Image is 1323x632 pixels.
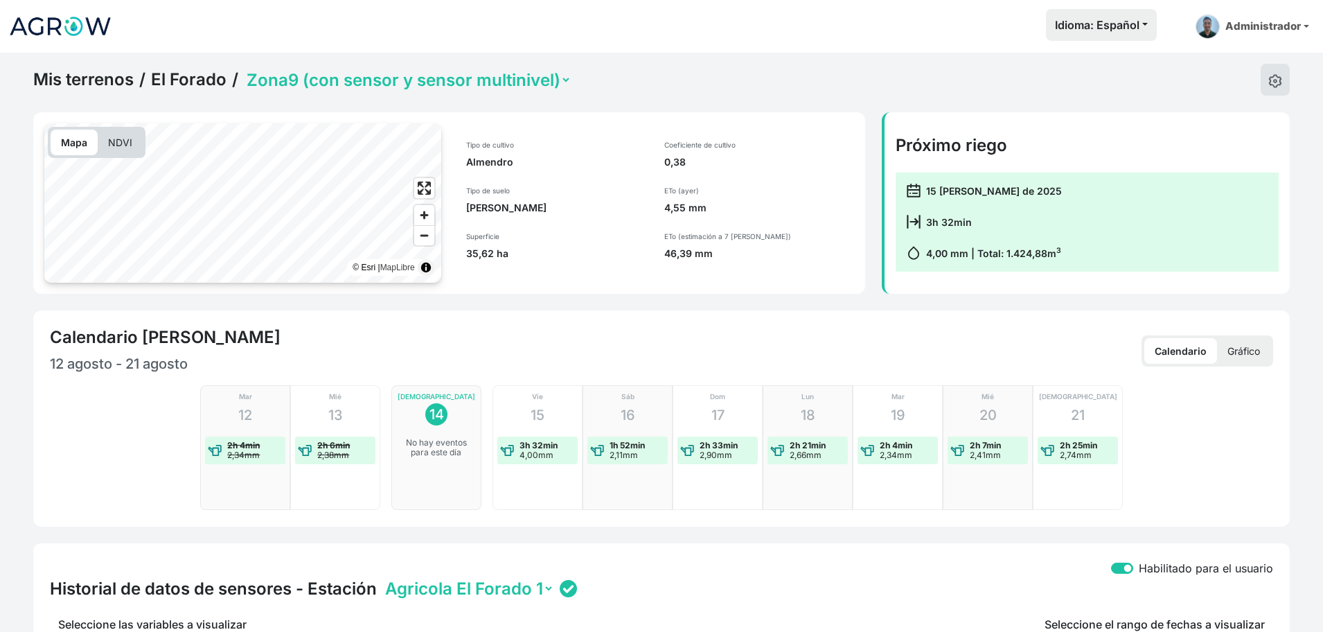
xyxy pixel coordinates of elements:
img: admin-picture [1196,15,1220,39]
h4: Historial de datos de sensores - Estación [50,579,377,599]
strong: 2h 4min [880,440,912,450]
a: El Forado [151,69,227,90]
strong: 2h 4min [227,440,260,450]
button: Idioma: Español [1046,9,1157,41]
p: Tipo de cultivo [466,140,648,150]
p: 20 [979,405,997,425]
img: water-event [1040,444,1054,457]
p: 2,41mm [970,450,1001,460]
p: 4,00mm [520,450,558,460]
p: 15 [PERSON_NAME] de 2025 [926,184,1062,198]
p: 16 [621,405,635,425]
p: 15 [531,405,544,425]
p: ETo (estimación a 7 [PERSON_NAME]) [664,231,854,241]
p: 35,62 ha [466,247,648,261]
p: 3h 32min [926,215,972,229]
p: NDVI [98,130,143,155]
img: water-event [298,444,312,457]
img: water-event [500,444,514,457]
p: No hay eventos para este día [401,438,472,457]
p: 18 [801,405,815,425]
button: Zoom out [414,225,434,245]
p: Tipo de suelo [466,186,648,195]
label: Habilitado para el usuario [1139,560,1273,577]
p: Dom [710,392,725,402]
p: Sáb [621,392,634,402]
img: water-event [770,444,784,457]
img: status [560,580,577,597]
canvas: Map [44,123,441,283]
p: 2,38mm [317,450,350,460]
p: 17 [711,405,725,425]
p: Superficie [466,231,648,241]
img: calendar [907,246,921,260]
p: Vie [532,392,543,402]
h4: Calendario [PERSON_NAME] [50,327,281,348]
select: Terrain Selector [244,69,571,91]
p: 0,38 [664,155,854,169]
p: 12 [238,405,252,425]
select: Station selector [382,578,554,599]
p: Mapa [51,130,98,155]
button: Zoom in [414,205,434,225]
p: 12 agosto - 21 agosto [50,353,661,374]
a: Administrador [1190,9,1315,44]
p: 2,34mm [880,450,912,460]
p: 21 [1071,405,1085,425]
p: [DEMOGRAPHIC_DATA] [398,392,475,402]
p: Almendro [466,155,648,169]
a: Mis terrenos [33,69,134,90]
img: water-event [590,444,604,457]
sup: 3 [1056,246,1061,255]
strong: 2h 7min [970,440,1001,450]
strong: 3h 32min [520,440,558,450]
strong: 2h 25min [1060,440,1097,450]
strong: 1h 52min [610,440,645,450]
img: water-event [208,444,222,457]
p: 4,00 mm | Total: 1.424,88 [926,246,1061,261]
p: Mar [239,392,252,402]
span: / [139,69,145,90]
img: calendar [907,184,921,197]
strong: 2h 6min [317,440,350,450]
p: Lun [801,392,814,402]
p: Mar [891,392,905,402]
img: calendar [907,215,921,229]
p: 4,55 mm [664,201,854,215]
p: [PERSON_NAME] [466,201,648,215]
span: / [232,69,238,90]
img: edit [1268,74,1282,88]
p: 2,90mm [700,450,738,460]
p: 2,74mm [1060,450,1097,460]
img: water-event [680,444,694,457]
summary: Toggle attribution [418,259,434,276]
p: Gráfico [1217,338,1270,364]
p: 14 [429,404,444,425]
p: [DEMOGRAPHIC_DATA] [1039,392,1117,402]
p: 2,11mm [610,450,645,460]
p: 2,66mm [790,450,826,460]
p: Calendario [1144,338,1217,364]
img: water-event [950,444,964,457]
p: Mié [982,392,994,402]
img: water-event [860,444,874,457]
p: 13 [328,405,343,425]
p: Coeficiente de cultivo [664,140,854,150]
button: Enter fullscreen [414,178,434,198]
a: MapLibre [380,263,415,272]
p: 19 [891,405,905,425]
span: m [1047,247,1061,259]
p: Mié [329,392,341,402]
div: © Esri | [353,261,414,274]
p: 2,34mm [227,450,260,460]
h4: Próximo riego [896,135,1279,156]
p: ETo (ayer) [664,186,854,195]
strong: 2h 21min [790,440,826,450]
p: 46,39 mm [664,247,854,261]
img: Logo [8,9,112,44]
strong: 2h 33min [700,440,738,450]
